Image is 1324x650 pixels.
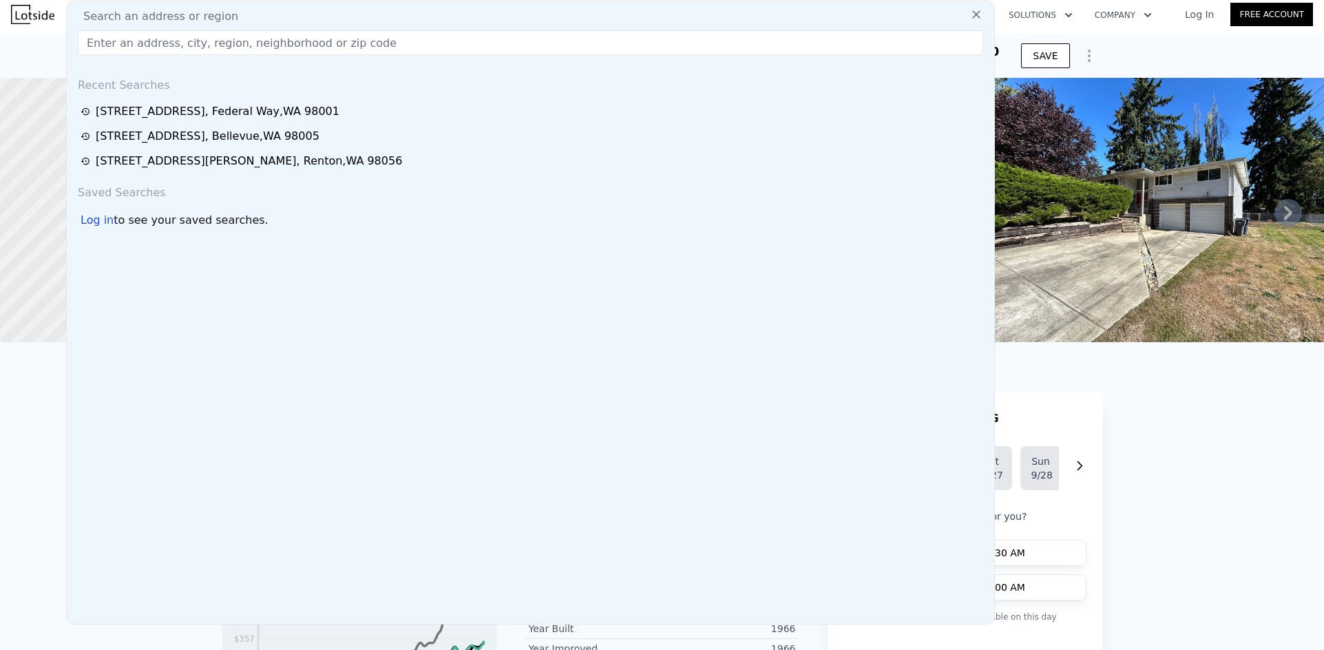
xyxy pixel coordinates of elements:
[233,617,255,627] tspan: $412
[96,128,319,145] div: [STREET_ADDRESS] , Bellevue , WA 98005
[1075,42,1103,70] button: Show Options
[662,622,796,636] div: 1966
[81,103,985,120] a: [STREET_ADDRESS], Federal Way,WA 98001
[1031,468,1051,482] div: 9/28
[78,30,983,55] input: Enter an address, city, region, neighborhood or zip code
[529,622,662,636] div: Year Built
[72,174,989,207] div: Saved Searches
[81,153,985,169] a: [STREET_ADDRESS][PERSON_NAME], Renton,WA 98056
[1031,454,1051,468] div: Sun
[72,66,989,99] div: Recent Searches
[72,8,238,25] span: Search an address or region
[233,634,255,644] tspan: $357
[1168,8,1230,21] a: Log In
[998,3,1084,28] button: Solutions
[1230,3,1313,26] a: Free Account
[81,128,985,145] a: [STREET_ADDRESS], Bellevue,WA 98005
[96,153,402,169] div: [STREET_ADDRESS][PERSON_NAME] , Renton , WA 98056
[114,212,268,229] span: to see your saved searches.
[1020,446,1062,490] button: Sun9/28
[96,103,339,120] div: [STREET_ADDRESS] , Federal Way , WA 98001
[11,5,54,24] img: Lotside
[81,212,114,229] div: Log in
[1084,3,1163,28] button: Company
[982,468,1001,482] div: 9/27
[1021,43,1069,68] button: SAVE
